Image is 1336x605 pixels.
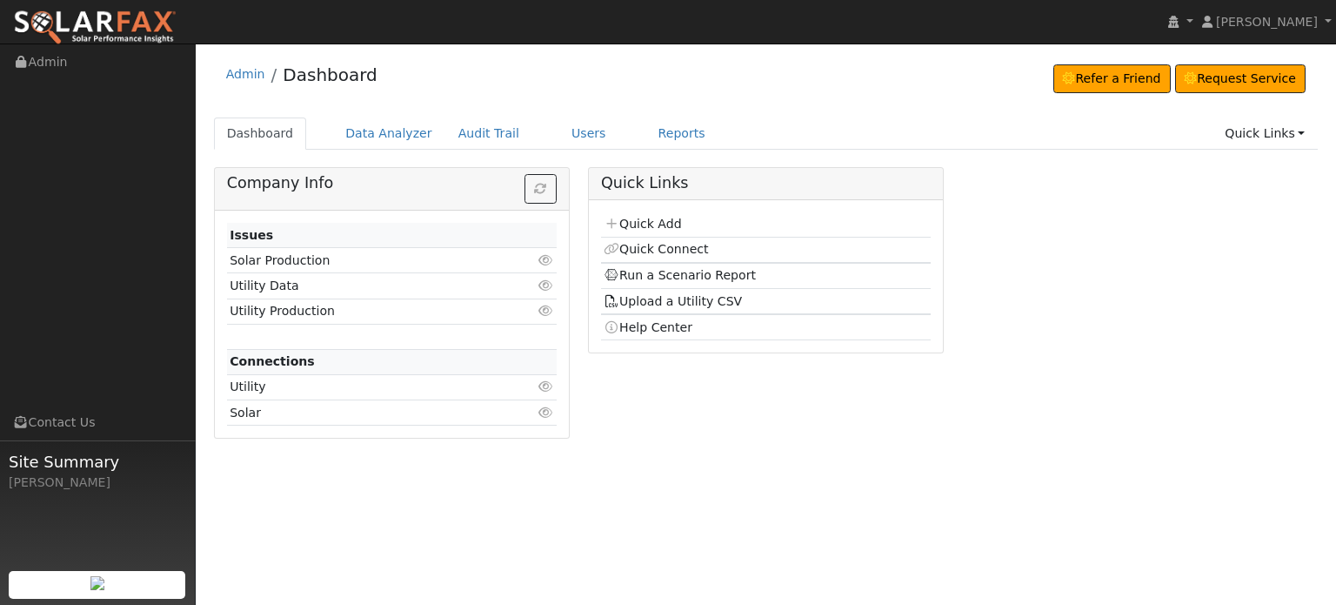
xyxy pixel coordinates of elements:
[90,576,104,590] img: retrieve
[283,64,377,85] a: Dashboard
[445,118,532,150] a: Audit Trail
[227,248,504,273] td: Solar Production
[538,254,554,266] i: Click to view
[227,400,504,426] td: Solar
[538,380,554,393] i: Click to view
[226,67,265,81] a: Admin
[604,242,708,256] a: Quick Connect
[214,118,307,150] a: Dashboard
[645,118,718,150] a: Reports
[538,407,554,419] i: Click to view
[230,228,273,242] strong: Issues
[1216,15,1318,29] span: [PERSON_NAME]
[538,279,554,292] i: Click to view
[332,118,445,150] a: Data Analyzer
[227,174,557,192] h5: Company Info
[538,305,554,317] i: Click to view
[604,217,681,231] a: Quick Add
[13,10,177,46] img: SolarFax
[558,118,619,150] a: Users
[227,374,504,400] td: Utility
[1053,64,1171,94] a: Refer a Friend
[9,450,186,474] span: Site Summary
[230,354,315,368] strong: Connections
[227,299,504,324] td: Utility Production
[1175,64,1306,94] a: Request Service
[604,294,742,308] a: Upload a Utility CSV
[604,268,756,282] a: Run a Scenario Report
[601,174,931,192] h5: Quick Links
[9,474,186,492] div: [PERSON_NAME]
[227,273,504,299] td: Utility Data
[604,320,692,334] a: Help Center
[1212,118,1318,150] a: Quick Links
